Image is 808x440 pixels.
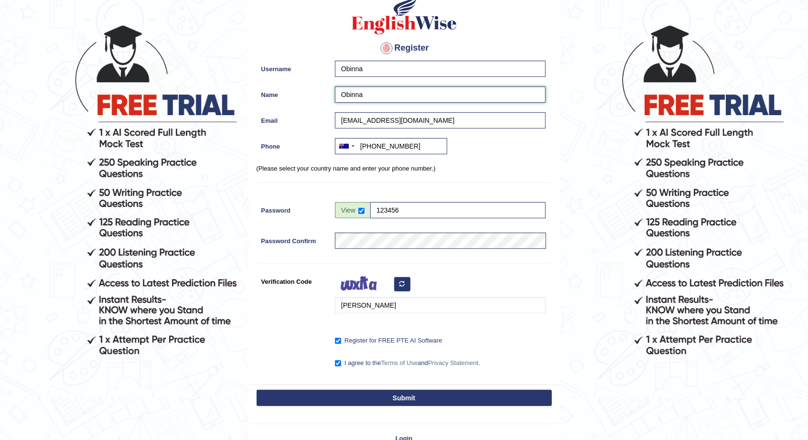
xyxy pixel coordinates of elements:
label: Password [257,202,331,215]
label: Phone [257,138,331,151]
label: Verification Code [257,273,331,286]
label: Email [257,112,331,125]
input: +61 412 345 678 [335,138,447,154]
div: Australia: +61 [335,139,357,154]
a: Privacy Statement [428,359,479,366]
input: Show/Hide Password [358,208,365,214]
button: Submit [257,390,552,406]
label: Username [257,61,331,74]
label: I agree to the and . [335,358,480,368]
a: Terms of Use [381,359,418,366]
label: Register for FREE PTE AI Software [335,336,442,345]
input: I agree to theTerms of UseandPrivacy Statement. [335,360,341,366]
input: Register for FREE PTE AI Software [335,338,341,344]
label: Name [257,86,331,99]
p: (Please select your country name and enter your phone number.) [257,164,552,173]
h4: Register [257,41,552,56]
label: Password Confirm [257,233,331,246]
